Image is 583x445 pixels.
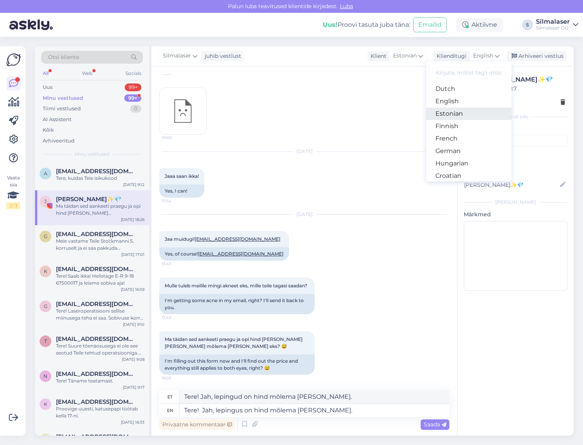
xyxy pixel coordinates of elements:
[56,301,137,308] span: galja_89@mail.ru
[123,384,144,390] div: [DATE] 9:17
[367,52,386,60] div: Klient
[43,137,75,145] div: Arhiveeritud
[195,236,280,242] a: [EMAIL_ADDRESS][DOMAIN_NAME]
[43,116,71,123] div: AI Assistent
[426,120,512,132] a: Finnish
[426,95,512,108] a: English
[165,336,304,349] span: Ma täidan sed aankeeti praegu ja opi hind [PERSON_NAME] [PERSON_NAME] mõlema [PERSON_NAME] eks? 😅
[456,18,503,32] div: Aktiivne
[125,83,141,91] div: 99+
[56,377,144,384] div: Tere! Täname teatamast.
[426,170,512,182] a: Croatian
[179,390,449,403] textarea: Tere! Jah, lepingud on hind mõlema [PERSON_NAME].
[6,202,20,209] div: 2 / 3
[464,181,559,189] input: Lisa nimi
[121,217,144,222] div: [DATE] 18:26
[122,356,144,362] div: [DATE] 9:08
[43,126,54,134] div: Kõik
[162,375,191,381] span: 18:26
[162,315,191,320] span: 13:43
[159,294,315,314] div: I'm getting some acne in my email, right? I'll send it back to you.
[56,405,144,419] div: Proovige uuesti, katusepapi töötab kella 17-ni.
[44,170,47,176] span: a
[130,105,141,113] div: 0
[41,68,50,78] div: All
[162,135,191,141] span: 19:00
[56,398,137,405] span: ktreimesilov@gmail.com
[464,135,567,146] input: Lisa tag
[159,247,289,261] div: Yes, of course!
[338,3,355,10] span: Luba
[124,94,141,102] div: 99+
[44,268,47,274] span: k
[464,210,567,219] p: Märkmed
[43,83,52,91] div: Uus
[159,355,315,375] div: I'm filling out this form now and I'll find out the price and everything still applies to both ey...
[159,148,449,155] div: [DATE]
[167,390,172,403] div: et
[464,158,567,166] p: Silmalaser
[6,174,20,209] div: Vaata siia
[198,251,284,257] a: [EMAIL_ADDRESS][DOMAIN_NAME]
[167,404,173,417] div: en
[162,198,191,204] span: 17:34
[43,94,83,102] div: Minu vestlused
[56,433,137,440] span: bellaez@mail.ru
[464,149,567,158] p: Instagrami leht
[432,67,505,79] input: Kirjuta, millist tag'i otsid
[56,370,137,377] span: nikaoya@gmail.com
[159,184,204,198] div: Yes, I can!
[464,199,567,206] div: [PERSON_NAME]
[165,283,307,289] span: Mulle tuleb meilile mingi akneet eks, mille teile tagasi saadan?
[433,52,466,60] div: Klienditugi
[56,168,137,175] span: andre@adduco.ee
[75,151,110,158] span: Minu vestlused
[159,211,449,218] div: [DATE]
[44,401,47,407] span: k
[44,233,47,239] span: g
[482,75,565,84] div: [PERSON_NAME]✨💎
[202,52,241,60] div: juhib vestlust
[464,125,567,133] p: Kliendi tag'id
[123,322,144,327] div: [DATE] 9:10
[163,52,191,60] span: Silmalaser
[426,145,512,157] a: German
[536,19,570,25] div: Silmalaser
[507,51,567,61] div: Arhiveeri vestlus
[165,236,280,242] span: Jaa muidugi!
[56,231,137,238] span: garajev@hotmail.com
[159,419,235,430] div: Privaatne kommentaar
[536,25,570,31] div: Silmalaser OÜ
[44,198,47,204] span: J
[121,287,144,292] div: [DATE] 16:59
[179,404,449,417] textarea: Tere! Jah, lepingus on hind mõlema [PERSON_NAME].
[426,108,512,120] a: Estonian
[473,52,493,60] span: English
[124,68,143,78] div: Socials
[56,196,122,203] span: Janete Aas✨💎
[56,266,137,273] span: kerli.mitt@mail.ee
[44,338,47,344] span: t
[323,21,338,28] b: Uus!
[121,419,144,425] div: [DATE] 16:33
[48,53,79,61] span: Otsi kliente
[413,17,447,32] button: Emailid
[56,175,144,182] div: Tere, kuidas Teie isikukood
[80,68,94,78] div: Web
[56,342,144,356] div: Tere! Suure tõenäosusega ei ole see seotud Teile tehtud operatsiooniga. Valu põhjuse välja selgit...
[44,373,47,379] span: n
[426,157,512,170] a: Hungarian
[464,113,567,120] div: Kliendi info
[44,303,47,309] span: g
[56,203,144,217] div: Ma täidan sed aankeeti praegu ja opi hind [PERSON_NAME] [PERSON_NAME] mõlema [PERSON_NAME] eks? 😅
[424,421,446,428] span: Saada
[43,105,81,113] div: Tiimi vestlused
[162,261,191,267] span: 13:43
[56,238,144,252] div: Meie vastame Teile Stockmanni 5. korruselt ja ei saa pakkuda [PERSON_NAME] poolt kompenseeritud a...
[464,169,567,177] p: Kliendi nimi
[56,335,137,342] span: tiit.postus@mail.ee
[56,308,144,322] div: Tere! Laseroperatsiooni sellise miinusega teha ei saa. Sobivuse korral võib olla võimalik lisalää...
[165,173,199,179] span: Jaaa saan ikka!
[393,52,417,60] span: Estonian
[123,182,144,188] div: [DATE] 9:12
